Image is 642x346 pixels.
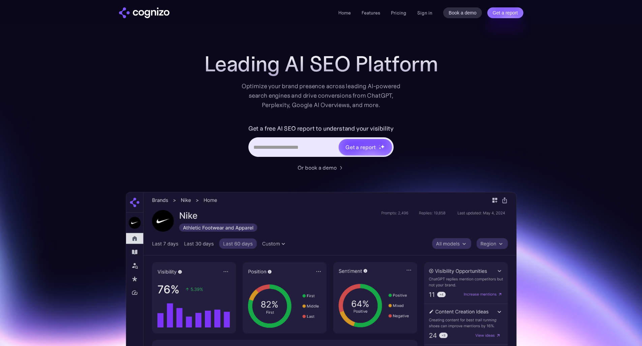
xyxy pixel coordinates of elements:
[338,10,351,16] a: Home
[380,144,385,149] img: star
[362,10,380,16] a: Features
[248,123,394,134] label: Get a free AI SEO report to understand your visibility
[379,145,380,146] img: star
[345,143,376,151] div: Get a report
[417,9,432,17] a: Sign in
[391,10,406,16] a: Pricing
[338,138,393,156] a: Get a reportstarstarstar
[379,147,381,149] img: star
[204,52,438,76] h1: Leading AI SEO Platform
[119,7,170,18] img: cognizo logo
[119,7,170,18] a: home
[238,81,404,110] div: Optimize your brand presence across leading AI-powered search engines and drive conversions from ...
[248,123,394,160] form: Hero URL Input Form
[487,7,523,18] a: Get a report
[443,7,482,18] a: Book a demo
[298,164,337,172] div: Or book a demo
[298,164,345,172] a: Or book a demo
